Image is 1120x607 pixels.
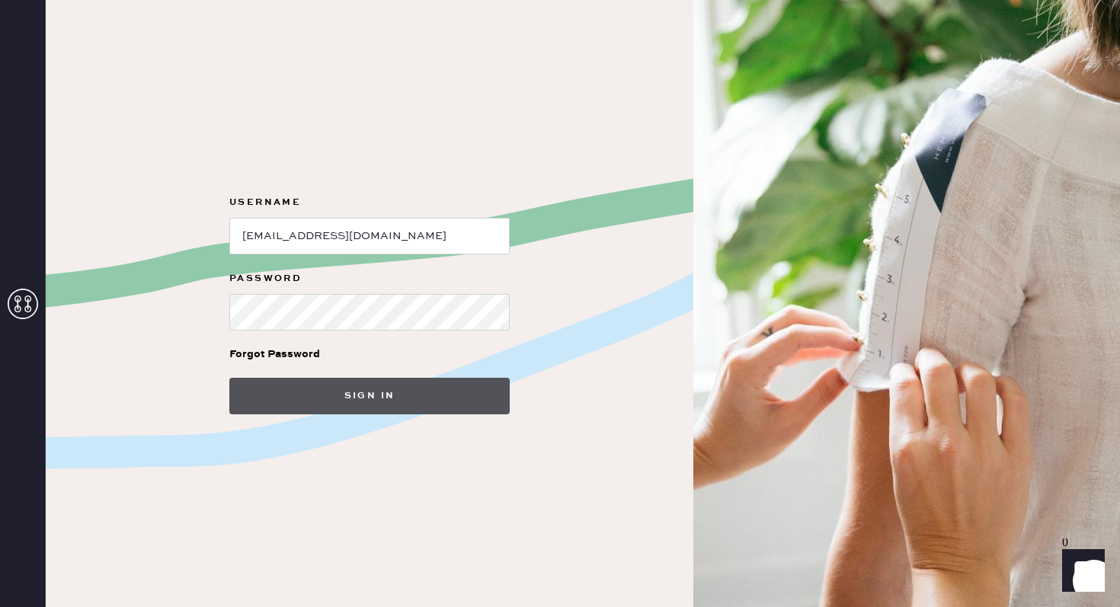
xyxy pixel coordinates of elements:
[229,378,510,414] button: Sign in
[1048,538,1113,604] iframe: Front Chat
[229,193,510,212] label: Username
[229,346,320,363] div: Forgot Password
[229,218,510,254] input: e.g. john@doe.com
[229,270,510,288] label: Password
[229,331,320,378] a: Forgot Password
